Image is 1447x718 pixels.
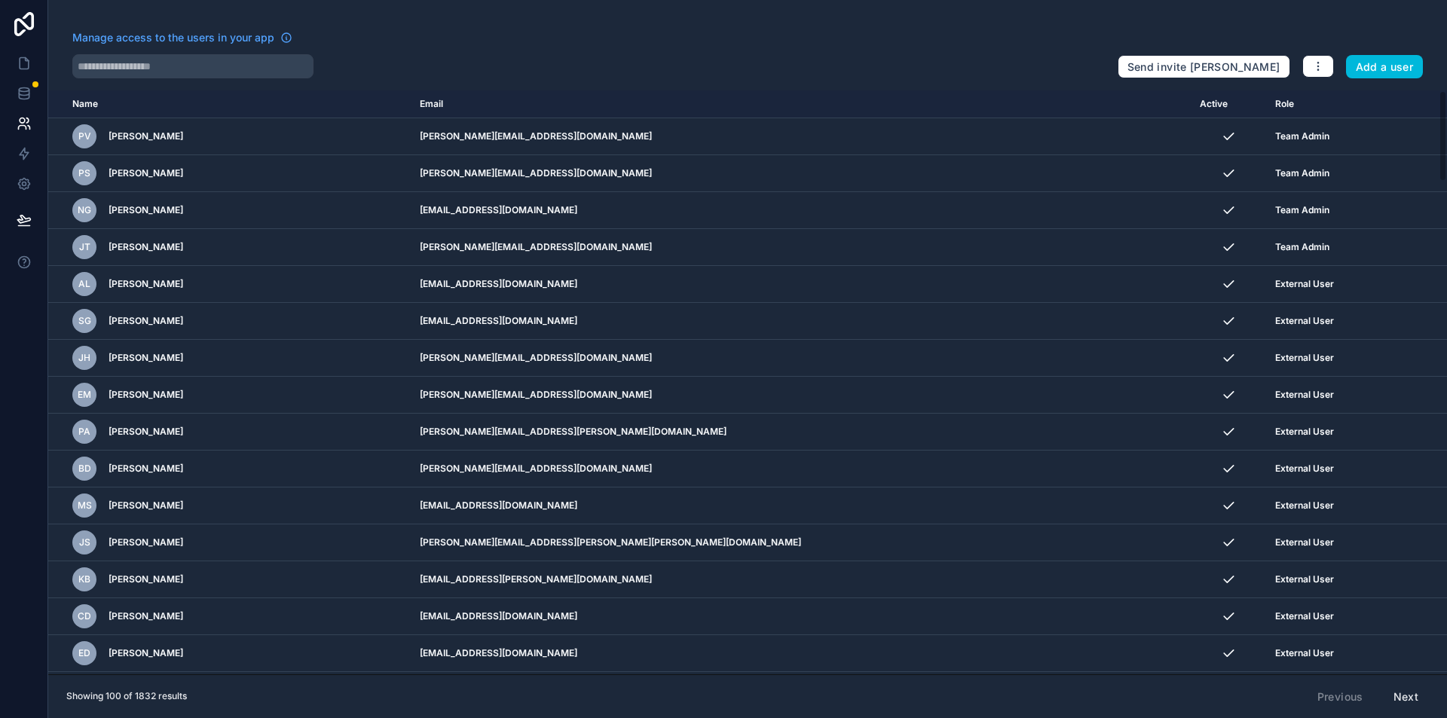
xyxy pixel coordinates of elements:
span: Team Admin [1275,204,1329,216]
td: [PERSON_NAME][EMAIL_ADDRESS][DOMAIN_NAME] [411,155,1191,192]
span: External User [1275,352,1334,364]
span: JH [78,352,90,364]
span: [PERSON_NAME] [109,130,183,142]
td: [EMAIL_ADDRESS][DOMAIN_NAME] [411,635,1191,672]
span: CD [78,610,91,622]
td: [EMAIL_ADDRESS][DOMAIN_NAME] [411,672,1191,709]
span: Team Admin [1275,167,1329,179]
span: External User [1275,647,1334,659]
span: [PERSON_NAME] [109,426,183,438]
span: External User [1275,426,1334,438]
td: [PERSON_NAME][EMAIL_ADDRESS][DOMAIN_NAME] [411,340,1191,377]
span: EM [78,389,91,401]
th: Name [48,90,411,118]
th: Role [1266,90,1393,118]
span: [PERSON_NAME] [109,204,183,216]
span: External User [1275,610,1334,622]
span: SG [78,315,91,327]
td: [EMAIL_ADDRESS][DOMAIN_NAME] [411,266,1191,303]
td: [PERSON_NAME][EMAIL_ADDRESS][DOMAIN_NAME] [411,229,1191,266]
span: External User [1275,315,1334,327]
a: Manage access to the users in your app [72,30,292,45]
span: JT [79,241,90,253]
td: [PERSON_NAME][EMAIL_ADDRESS][PERSON_NAME][DOMAIN_NAME] [411,414,1191,451]
span: JS [79,536,90,548]
td: [EMAIL_ADDRESS][DOMAIN_NAME] [411,598,1191,635]
span: External User [1275,278,1334,290]
td: [EMAIL_ADDRESS][DOMAIN_NAME] [411,192,1191,229]
span: AL [78,278,90,290]
span: External User [1275,463,1334,475]
td: [EMAIL_ADDRESS][PERSON_NAME][DOMAIN_NAME] [411,561,1191,598]
span: [PERSON_NAME] [109,389,183,401]
span: [PERSON_NAME] [109,315,183,327]
span: External User [1275,573,1334,585]
span: ED [78,647,90,659]
span: [PERSON_NAME] [109,463,183,475]
span: External User [1275,536,1334,548]
span: External User [1275,500,1334,512]
span: Team Admin [1275,241,1329,253]
span: PV [78,130,91,142]
td: [EMAIL_ADDRESS][DOMAIN_NAME] [411,487,1191,524]
span: External User [1275,389,1334,401]
div: scrollable content [48,90,1447,674]
span: KB [78,573,90,585]
span: NG [78,204,91,216]
td: [PERSON_NAME][EMAIL_ADDRESS][DOMAIN_NAME] [411,451,1191,487]
span: [PERSON_NAME] [109,167,183,179]
span: Manage access to the users in your app [72,30,274,45]
span: Team Admin [1275,130,1329,142]
span: PS [78,167,90,179]
th: Email [411,90,1191,118]
span: [PERSON_NAME] [109,241,183,253]
span: [PERSON_NAME] [109,647,183,659]
th: Active [1191,90,1266,118]
span: [PERSON_NAME] [109,500,183,512]
span: [PERSON_NAME] [109,278,183,290]
td: [PERSON_NAME][EMAIL_ADDRESS][PERSON_NAME][PERSON_NAME][DOMAIN_NAME] [411,524,1191,561]
span: BD [78,463,91,475]
span: Showing 100 of 1832 results [66,690,187,702]
td: [PERSON_NAME][EMAIL_ADDRESS][DOMAIN_NAME] [411,377,1191,414]
span: [PERSON_NAME] [109,352,183,364]
button: Add a user [1346,55,1424,79]
td: [PERSON_NAME][EMAIL_ADDRESS][DOMAIN_NAME] [411,118,1191,155]
span: [PERSON_NAME] [109,573,183,585]
span: PA [78,426,90,438]
span: [PERSON_NAME] [109,610,183,622]
td: [EMAIL_ADDRESS][DOMAIN_NAME] [411,303,1191,340]
button: Send invite [PERSON_NAME] [1118,55,1290,79]
span: MS [78,500,92,512]
button: Next [1383,684,1429,710]
span: [PERSON_NAME] [109,536,183,548]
